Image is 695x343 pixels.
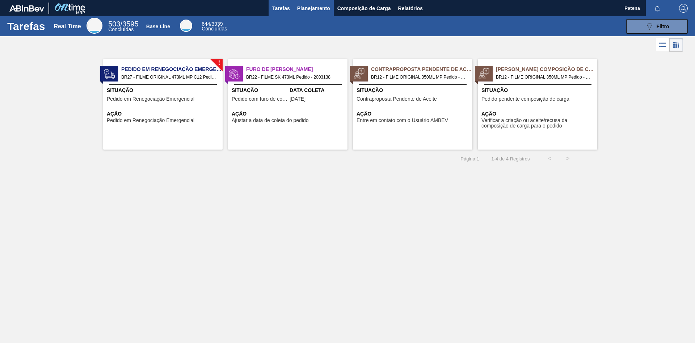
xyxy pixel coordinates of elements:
[107,118,194,123] span: Pedido em Renegociação Emergencial
[180,20,192,32] div: Base Line
[496,73,591,81] span: BR12 - FILME ORIGINAL 350ML MP Pedido - 2025638
[108,21,138,32] div: Real Time
[371,73,467,81] span: BR12 - FILME ORIGINAL 350ML MP Pedido - 2025638
[9,5,44,12] img: TNhmsLtSVTkK8tSr43FrP2fwEKptu5GPRR3wAAAABJRU5ErkJggg==
[357,87,471,94] span: Situação
[481,96,569,102] span: Pedido pendente composição de carga
[232,96,288,102] span: Pedido com furo de coleta
[104,68,115,79] img: status
[202,22,227,31] div: Base Line
[107,96,194,102] span: Pedido em Renegociação Emergencial
[246,66,347,73] span: Furo de Coleta
[496,66,597,73] span: Pedido Aguardando Composição de Carga
[337,4,391,13] span: Composição de Carga
[108,26,134,32] span: Concluídas
[297,4,330,13] span: Planejamento
[146,24,170,29] div: Base Line
[290,87,346,94] span: Data Coleta
[656,38,669,52] div: Visão em Lista
[657,24,669,29] span: Filtro
[541,150,559,168] button: <
[108,20,138,28] span: / 3595
[646,3,669,13] button: Notificações
[354,68,365,79] img: status
[121,73,217,81] span: BR27 - FILME ORIGINAL 473ML MP C12 Pedido - 2021552
[107,110,221,118] span: Ação
[232,118,309,123] span: Ajustar a data de coleta do pedido
[108,20,120,28] span: 503
[202,21,210,27] span: 644
[107,87,221,94] span: Situação
[479,68,489,79] img: status
[202,21,223,27] span: / 3939
[272,4,290,13] span: Tarefas
[357,118,448,123] span: Entre em contato com o Usuário AMBEV
[357,110,471,118] span: Ação
[229,68,240,79] img: status
[202,26,227,32] span: Concluídas
[218,60,220,66] span: !
[481,118,595,129] span: Verificar a criação ou aceite/recusa da composição de carga para o pedido
[371,66,472,73] span: Contraproposta Pendente de Aceite
[626,19,688,34] button: Filtro
[357,96,437,102] span: Contraproposta Pendente de Aceite
[121,66,223,73] span: Pedido em Renegociação Emergencial
[87,18,102,34] div: Real Time
[481,87,595,94] span: Situação
[232,110,346,118] span: Ação
[232,87,288,94] span: Situação
[246,73,342,81] span: BR22 - FILME SK 473ML Pedido - 2003138
[290,96,306,102] span: 12/09/2025
[669,38,683,52] div: Visão em Cards
[7,22,45,30] h1: Tarefas
[559,150,577,168] button: >
[54,23,81,30] div: Real Time
[460,156,479,162] span: Página : 1
[481,110,595,118] span: Ação
[490,156,530,162] span: 1 - 4 de 4 Registros
[398,4,423,13] span: Relatórios
[679,4,688,13] img: Logout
